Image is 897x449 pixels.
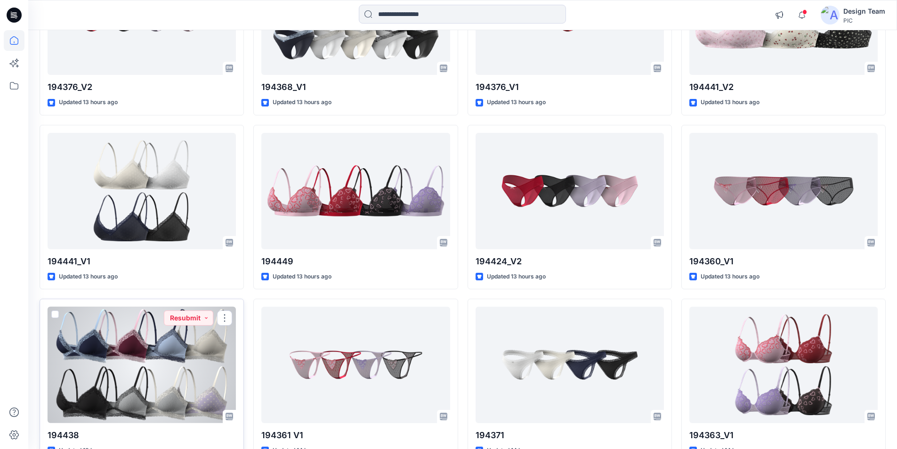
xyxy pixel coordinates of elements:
[261,133,450,249] a: 194449
[843,17,885,24] div: PIC
[48,429,236,442] p: 194438
[821,6,840,24] img: avatar
[273,98,331,107] p: Updated 13 hours ago
[476,429,664,442] p: 194371
[48,307,236,423] a: 194438
[261,255,450,268] p: 194449
[487,98,546,107] p: Updated 13 hours ago
[48,81,236,94] p: 194376_V2
[701,98,760,107] p: Updated 13 hours ago
[689,133,878,249] a: 194360_V1
[476,133,664,249] a: 194424_V2
[689,255,878,268] p: 194360_V1
[843,6,885,17] div: Design Team
[261,81,450,94] p: 194368_V1
[487,272,546,282] p: Updated 13 hours ago
[476,81,664,94] p: 194376_V1
[59,98,118,107] p: Updated 13 hours ago
[261,307,450,423] a: 194361 V1
[261,429,450,442] p: 194361 V1
[48,133,236,249] a: 194441_V1
[476,255,664,268] p: 194424_V2
[476,307,664,423] a: 194371
[48,255,236,268] p: 194441_V1
[59,272,118,282] p: Updated 13 hours ago
[689,81,878,94] p: 194441_V2
[689,429,878,442] p: 194363_V1
[701,272,760,282] p: Updated 13 hours ago
[273,272,331,282] p: Updated 13 hours ago
[689,307,878,423] a: 194363_V1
